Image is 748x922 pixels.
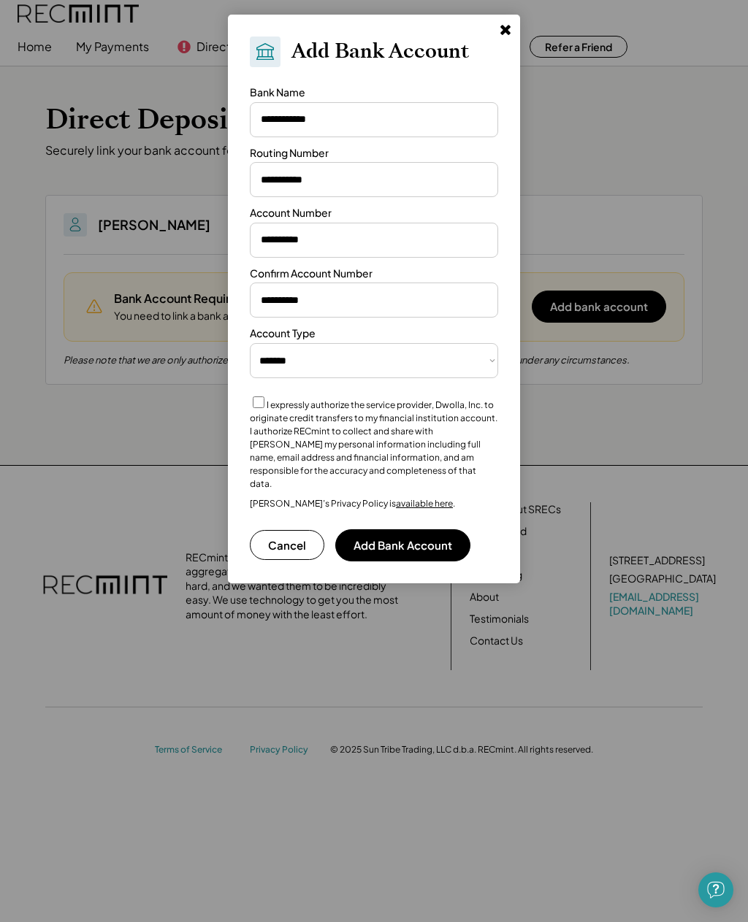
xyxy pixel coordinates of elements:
[698,872,733,907] div: Open Intercom Messenger
[291,39,469,64] h2: Add Bank Account
[250,146,329,161] div: Routing Number
[250,206,332,220] div: Account Number
[254,41,276,63] img: Bank.svg
[250,326,316,341] div: Account Type
[250,266,373,281] div: Confirm Account Number
[250,498,455,510] div: [PERSON_NAME]’s Privacy Policy is .
[250,399,497,489] label: I expressly authorize the service provider, Dwolla, Inc. to originate credit transfers to my fina...
[250,530,324,560] button: Cancel
[396,498,453,509] a: available here
[335,529,470,561] button: Add Bank Account
[250,85,305,100] div: Bank Name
